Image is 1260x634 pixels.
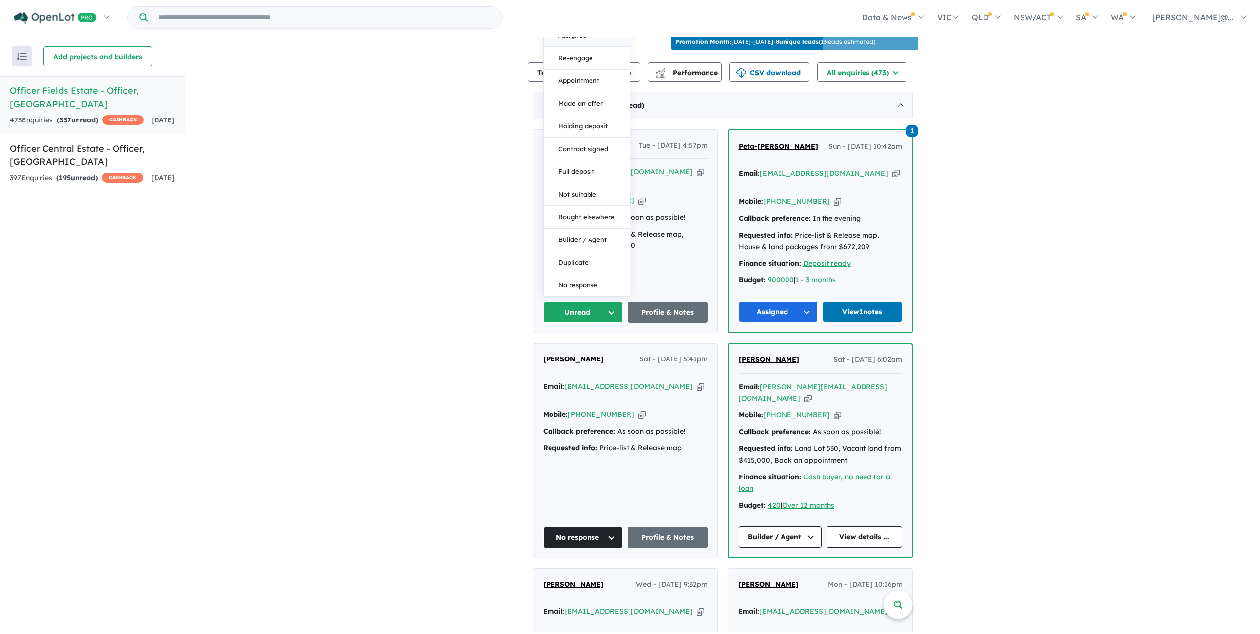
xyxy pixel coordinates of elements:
[697,381,704,392] button: Copy
[834,197,841,207] button: Copy
[739,142,818,151] span: Peta-[PERSON_NAME]
[739,197,763,206] strong: Mobile:
[544,183,630,206] button: Not suitable
[656,68,665,74] img: line-chart.svg
[543,527,623,548] button: No response
[804,394,812,404] button: Copy
[102,173,143,183] span: CASHBACK
[543,354,604,365] a: [PERSON_NAME]
[817,62,906,82] button: All enquiries (473)
[544,70,630,92] button: Appointment
[56,173,98,182] strong: ( unread)
[739,259,801,268] strong: Finance situation:
[739,169,760,178] strong: Email:
[564,167,693,176] a: [EMAIL_ADDRESS][DOMAIN_NAME]
[10,115,144,126] div: 473 Enquir ies
[543,580,604,589] span: [PERSON_NAME]
[795,276,836,284] a: 1 - 3 months
[768,276,794,284] a: 900000
[739,382,760,391] strong: Email:
[543,443,597,452] strong: Requested info:
[739,275,902,286] div: |
[544,115,630,138] button: Holding deposit
[739,501,766,510] strong: Budget:
[648,62,722,82] button: Performance
[543,382,564,391] strong: Email:
[10,172,143,184] div: 397 Enquir ies
[729,62,809,82] button: CSV download
[544,138,630,160] button: Contract signed
[628,302,708,323] a: Profile & Notes
[657,68,718,77] span: Performance
[739,141,818,153] a: Peta-[PERSON_NAME]
[739,444,793,453] strong: Requested info:
[544,206,630,229] button: Bought elsewhere
[543,1,630,297] div: Unread
[803,259,851,268] a: Deposit ready
[544,251,630,274] button: Duplicate
[1152,12,1234,22] span: [PERSON_NAME]@...
[151,116,175,124] span: [DATE]
[543,410,568,419] strong: Mobile:
[760,169,888,178] a: [EMAIL_ADDRESS][DOMAIN_NAME]
[739,213,902,225] div: In the evening
[639,140,708,152] span: Tue - [DATE] 4:57pm
[544,160,630,183] button: Full deposit
[736,68,746,78] img: download icon
[763,410,830,419] a: [PHONE_NUMBER]
[739,382,887,403] a: [PERSON_NAME][EMAIL_ADDRESS][DOMAIN_NAME]
[739,473,801,481] strong: Finance situation:
[697,606,704,617] button: Copy
[739,355,799,364] span: [PERSON_NAME]
[828,579,903,591] span: Mon - [DATE] 10:16pm
[568,196,634,205] a: [PHONE_NUMBER]
[564,382,693,391] a: [EMAIL_ADDRESS][DOMAIN_NAME]
[59,173,71,182] span: 195
[739,427,811,436] strong: Callback preference:
[834,410,841,420] button: Copy
[739,526,822,548] button: Builder / Agent
[739,354,799,366] a: [PERSON_NAME]
[638,196,646,206] button: Copy
[639,354,708,365] span: Sat - [DATE] 5:41pm
[759,607,888,616] a: [EMAIL_ADDRESS][DOMAIN_NAME]
[768,501,781,510] a: 420
[739,276,766,284] strong: Budget:
[739,231,793,239] strong: Requested info:
[892,168,900,179] button: Copy
[544,229,630,251] button: Builder / Agent
[636,579,708,591] span: Wed - [DATE] 9:32pm
[675,38,731,45] b: Promotion Month:
[739,410,763,419] strong: Mobile:
[906,125,918,137] span: 1
[544,47,630,70] button: Re-engage
[57,116,98,124] strong: ( unread)
[543,426,708,437] div: As soon as possible!
[543,302,623,323] button: Unread
[656,71,666,78] img: bar-chart.svg
[739,301,818,322] button: Assigned
[739,473,890,493] a: Cash buyer, no need for a loan
[10,84,175,111] h5: Officer Fields Estate - Officer , [GEOGRAPHIC_DATA]
[739,500,902,512] div: |
[739,214,811,223] strong: Callback preference:
[776,38,819,45] b: 8 unique leads
[763,197,830,206] a: [PHONE_NUMBER]
[543,442,708,454] div: Price-list & Release map
[564,607,693,616] a: [EMAIL_ADDRESS][DOMAIN_NAME]
[782,501,834,510] a: Over 12 months
[533,92,913,119] div: [DATE]
[833,354,902,366] span: Sat - [DATE] 6:02am
[10,142,175,168] h5: Officer Central Estate - Officer , [GEOGRAPHIC_DATA]
[697,167,704,177] button: Copy
[14,12,97,24] img: Openlot PRO Logo White
[543,355,604,363] span: [PERSON_NAME]
[906,124,918,137] a: 1
[543,579,604,591] a: [PERSON_NAME]
[543,427,615,436] strong: Callback preference:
